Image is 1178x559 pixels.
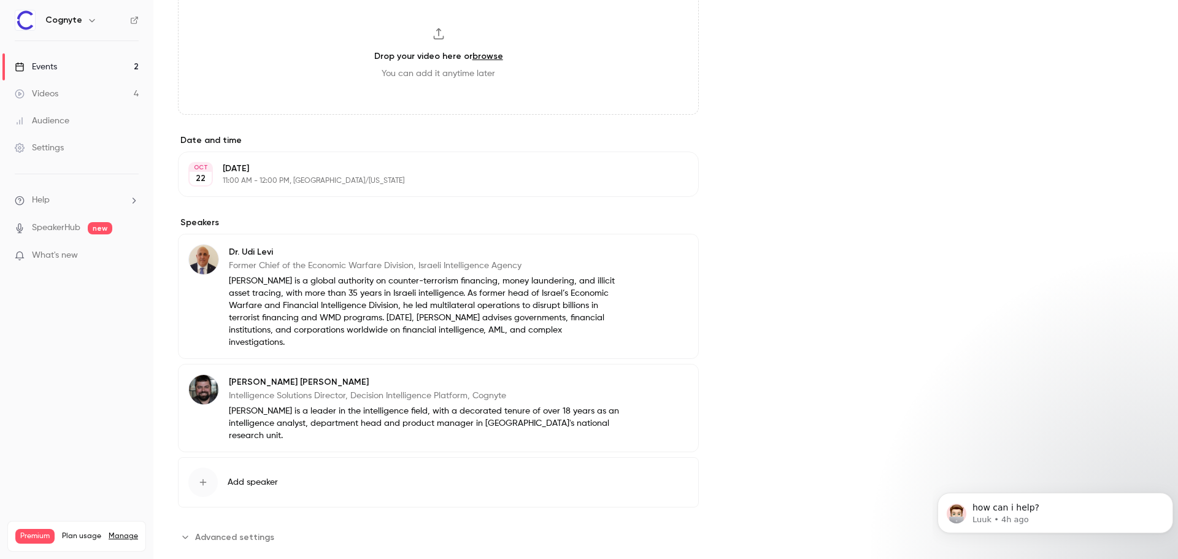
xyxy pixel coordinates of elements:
p: Intelligence Solutions Director, Decision Intelligence Platform, Cognyte [229,390,619,402]
section: Advanced settings [178,527,699,547]
a: SpeakerHub [32,222,80,234]
p: [PERSON_NAME] is a leader in the intelligence field, with a decorated tenure of over 18 years as ... [229,405,619,442]
span: What's new [32,249,78,262]
a: browse [472,51,503,61]
p: Dr. Udi Levi [229,246,619,258]
span: Plan usage [62,531,101,541]
p: [PERSON_NAME] is a global authority on counter-terrorism financing, money laundering, and illicit... [229,275,619,349]
a: Manage [109,531,138,541]
div: Audience [15,115,69,127]
span: new [88,222,112,234]
button: Advanced settings [178,527,282,547]
div: OCT [190,163,212,172]
span: Help [32,194,50,207]
p: 11:00 AM - 12:00 PM, [GEOGRAPHIC_DATA]/[US_STATE] [223,176,634,186]
p: [DATE] [223,163,634,175]
span: Advanced settings [195,531,274,544]
img: Omer Frenkel [189,375,218,404]
h6: Cognyte [45,14,82,26]
p: Former Chief of the Economic Warfare Division, Israeli Intelligence Agency [229,260,619,272]
div: Videos [15,88,58,100]
h3: Drop your video here or [374,50,503,63]
div: Settings [15,142,64,154]
label: Date and time [178,134,699,147]
div: Dr. Udi LeviDr. Udi LeviFormer Chief of the Economic Warfare Division, Israeli Intelligence Agenc... [178,234,699,359]
div: Omer Frenkel[PERSON_NAME] [PERSON_NAME]Intelligence Solutions Director, Decision Intelligence Pla... [178,364,699,452]
button: Add speaker [178,457,699,507]
iframe: Intercom notifications message [933,467,1178,553]
li: help-dropdown-opener [15,194,139,207]
span: Add speaker [228,476,278,488]
div: Events [15,61,57,73]
p: [PERSON_NAME] [PERSON_NAME] [229,376,619,388]
img: Dr. Udi Levi [189,245,218,274]
span: Premium [15,529,55,544]
label: Speakers [178,217,699,229]
iframe: Noticeable Trigger [124,250,139,261]
span: You can add it anytime later [382,67,495,80]
p: 22 [196,172,206,185]
img: Cognyte [15,10,35,30]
